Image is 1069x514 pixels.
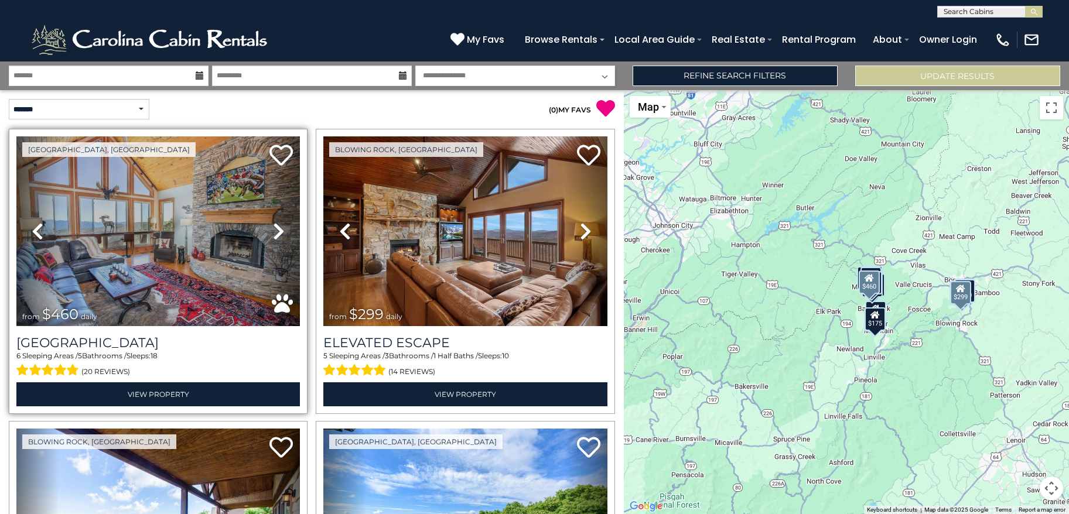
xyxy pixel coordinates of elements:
span: 18 [151,351,158,360]
span: 1 Half Baths / [433,351,478,360]
button: Change map style [630,96,671,118]
span: from [329,312,347,321]
div: $299 [950,281,971,304]
span: My Favs [467,32,504,47]
span: 10 [502,351,509,360]
a: View Property [16,382,300,406]
div: $190 [865,301,886,324]
div: $395 [857,266,878,290]
span: Map [638,101,659,113]
a: About [867,29,908,50]
a: Add to favorites [269,143,293,169]
button: Keyboard shortcuts [867,506,917,514]
div: $190 [863,273,884,297]
button: Map camera controls [1040,477,1063,500]
span: 6 [16,351,21,360]
a: Browse Rentals [519,29,603,50]
a: Local Area Guide [609,29,701,50]
img: thumbnail_165505180.jpeg [323,136,607,326]
span: $299 [349,306,384,323]
span: $460 [42,306,78,323]
a: Owner Login [913,29,983,50]
div: $145 [862,274,883,297]
span: ( ) [549,105,558,114]
div: Sleeping Areas / Bathrooms / Sleeps: [323,351,607,379]
a: Blowing Rock, [GEOGRAPHIC_DATA] [329,142,483,157]
div: $115 [862,266,883,289]
button: Toggle fullscreen view [1040,96,1063,119]
div: $460 [859,270,880,294]
span: Map data ©2025 Google [924,506,988,513]
a: Add to favorites [577,436,600,461]
span: 0 [551,105,556,114]
a: [GEOGRAPHIC_DATA], [GEOGRAPHIC_DATA] [329,434,503,449]
img: Google [627,499,665,514]
span: 5 [78,351,82,360]
span: 3 [385,351,389,360]
a: Open this area in Google Maps (opens a new window) [627,499,665,514]
a: Report a map error [1019,506,1065,513]
div: Sleeping Areas / Bathrooms / Sleeps: [16,351,300,379]
span: (14 reviews) [388,364,435,379]
img: thumbnail_163268934.jpeg [16,136,300,326]
a: [GEOGRAPHIC_DATA], [GEOGRAPHIC_DATA] [22,142,196,157]
div: $175 [865,307,886,331]
a: Real Estate [706,29,771,50]
a: Blowing Rock, [GEOGRAPHIC_DATA] [22,434,176,449]
button: Update Results [855,66,1060,86]
span: daily [386,312,402,321]
div: $165 [860,267,881,290]
div: $180 [950,280,971,304]
a: Elevated Escape [323,335,607,351]
h3: Mile High Lodge [16,335,300,351]
a: (0)MY FAVS [549,105,591,114]
a: Add to favorites [269,436,293,461]
img: phone-regular-white.png [995,32,1011,48]
div: $570 [861,271,882,294]
a: Rental Program [776,29,862,50]
a: Terms [995,506,1012,513]
a: My Favs [450,32,507,47]
img: mail-regular-white.png [1023,32,1040,48]
a: View Property [323,382,607,406]
span: from [22,312,40,321]
span: 5 [323,351,327,360]
a: [GEOGRAPHIC_DATA] [16,335,300,351]
span: daily [81,312,97,321]
div: $155 [863,308,884,331]
a: Refine Search Filters [633,66,838,86]
span: (20 reviews) [81,364,130,379]
img: White-1-2.png [29,22,272,57]
div: $240 [954,279,975,303]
